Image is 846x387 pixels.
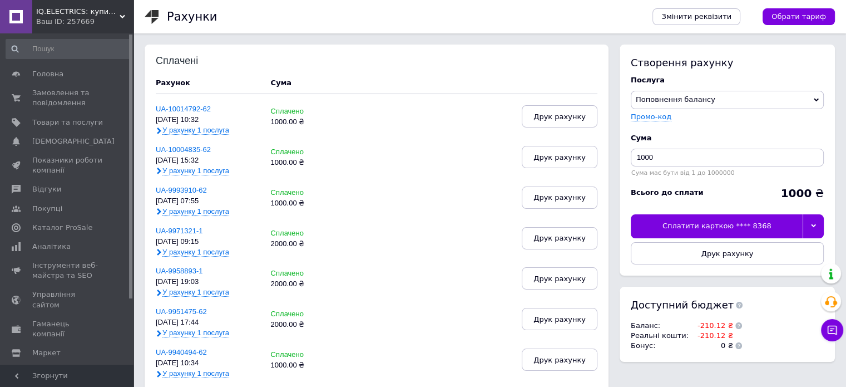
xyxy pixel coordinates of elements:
a: UA-9971321-1 [156,227,203,235]
div: Сплачено [271,351,342,359]
span: У рахунку 1 послуга [162,248,229,257]
div: [DATE] 09:15 [156,238,260,246]
button: Друк рахунку [522,227,597,249]
a: UA-9958893-1 [156,267,203,275]
div: 2000.00 ₴ [271,280,342,288]
span: Обрати тариф [771,12,826,22]
button: Друк рахунку [522,105,597,128]
span: Друк рахунку [533,234,586,242]
button: Друк рахунку [522,267,597,290]
div: Cума [271,78,291,88]
span: Маркет [32,348,61,358]
span: Замовлення та повідомлення [32,88,103,108]
button: Друк рахунку [522,349,597,371]
div: Створення рахунку [631,56,824,70]
span: Друк рахунку [533,275,586,283]
span: Друк рахунку [533,356,586,364]
a: Змінити реквізити [652,8,740,25]
div: Сплачені [156,56,229,67]
div: 1000.00 ₴ [271,199,342,208]
a: UA-10014792-62 [156,105,211,113]
span: У рахунку 1 послуга [162,288,229,297]
span: Показники роботи компанії [32,155,103,175]
input: Введіть суму [631,149,824,166]
b: 1000 [780,187,812,200]
span: Управління сайтом [32,290,103,310]
button: Друк рахунку [631,242,824,264]
span: Аналітика [32,242,71,252]
div: Сплачено [271,107,342,116]
span: IQ.ELECTRICS: купити електрику оптом [36,7,120,17]
span: Покупці [32,204,62,214]
div: Рахунок [156,78,260,88]
label: Промо-код [631,112,671,121]
span: Гаманець компанії [32,319,103,339]
div: [DATE] 10:34 [156,359,260,368]
span: У рахунку 1 послуга [162,126,229,135]
button: Друк рахунку [522,308,597,330]
div: 2000.00 ₴ [271,321,342,329]
a: UA-10004835-62 [156,145,211,154]
div: Сплачено [271,270,342,278]
a: UA-9951475-62 [156,307,207,316]
a: Обрати тариф [763,8,835,25]
span: Поповнення балансу [636,95,715,104]
div: Послуга [631,75,824,85]
div: Сплачено [271,310,342,319]
span: Друк рахунку [533,153,586,161]
td: -210.12 ₴ [691,321,733,331]
td: 0 ₴ [691,341,733,351]
td: Реальні кошти : [631,331,691,341]
span: Друк рахунку [701,249,754,258]
span: Змінити реквізити [661,12,731,22]
td: Бонус : [631,341,691,351]
span: Друк рахунку [533,193,586,202]
div: [DATE] 10:32 [156,116,260,124]
div: 1000.00 ₴ [271,361,342,370]
button: Друк рахунку [522,146,597,168]
div: [DATE] 19:03 [156,278,260,286]
div: Cума [631,133,824,143]
span: У рахунку 1 послуга [162,329,229,337]
span: Товари та послуги [32,117,103,128]
td: Баланс : [631,321,691,331]
div: Всього до сплати [631,188,704,198]
span: Інструменти веб-майстра та SEO [32,261,103,281]
div: 1000.00 ₴ [271,118,342,126]
span: Друк рахунку [533,315,586,324]
div: Сплачено [271,189,342,197]
span: Відгуки [32,184,61,194]
div: Сплатити карткою **** 8368 [631,214,803,238]
input: Пошук [6,39,131,59]
div: Ваш ID: 257669 [36,17,133,27]
div: [DATE] 17:44 [156,319,260,327]
div: 1000.00 ₴ [271,159,342,167]
span: Доступний бюджет [631,298,734,312]
span: Друк рахунку [533,112,586,121]
span: У рахунку 1 послуга [162,166,229,175]
div: Сума має бути від 1 до 1000000 [631,169,824,177]
h1: Рахунки [167,10,217,23]
div: ₴ [780,188,824,199]
span: Каталог ProSale [32,223,92,233]
td: -210.12 ₴ [691,331,733,341]
button: Чат з покупцем [821,319,843,341]
span: Головна [32,69,63,79]
a: UA-9940494-62 [156,348,207,356]
span: У рахунку 1 послуга [162,369,229,378]
div: Сплачено [271,148,342,156]
div: Сплачено [271,229,342,238]
div: [DATE] 07:55 [156,197,260,205]
span: [DEMOGRAPHIC_DATA] [32,136,115,146]
span: У рахунку 1 послуга [162,207,229,216]
div: 2000.00 ₴ [271,240,342,248]
button: Друк рахунку [522,187,597,209]
div: [DATE] 15:32 [156,156,260,165]
a: UA-9993910-62 [156,186,207,194]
